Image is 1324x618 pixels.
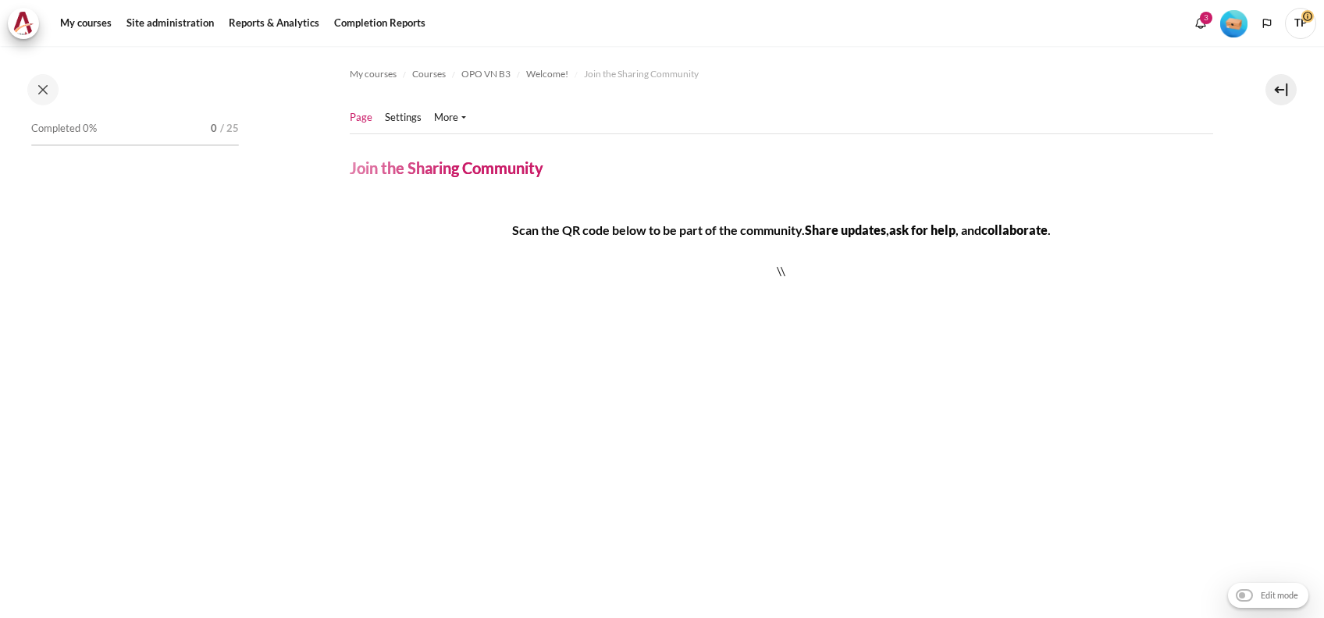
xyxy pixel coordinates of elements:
strong: ask for help [889,222,956,237]
a: Courses [412,65,446,83]
a: Completed 0% 0 / 25 [31,118,239,162]
a: Settings [385,110,422,126]
a: More [434,110,466,126]
span: Join the Sharing Community [584,67,699,81]
a: My courses [350,65,397,83]
h4: Scan the QR code below to be part of the community. [350,221,1213,240]
span: / 25 [220,121,239,137]
a: Completion Reports [329,8,431,39]
span: , [886,222,889,237]
a: My courses [55,8,117,39]
a: Join the Sharing Community [584,65,699,83]
span: . [1048,222,1051,237]
strong: collaborate [981,222,1048,237]
span: Courses [412,67,446,81]
a: Level #1 [1214,9,1254,37]
a: User menu [1285,8,1316,39]
a: Page [350,110,372,126]
img: Level #1 [1220,10,1247,37]
h4: Join the Sharing Community [350,158,543,178]
span: OPO VN B3 [461,67,511,81]
a: Architeck Architeck [8,8,47,39]
a: Welcome! [526,65,568,83]
span: TP [1285,8,1316,39]
p: \\ [350,261,1213,271]
div: 3 [1200,12,1212,24]
a: OPO VN B3 [461,65,511,83]
nav: Navigation bar [350,62,1213,87]
button: Languages [1255,12,1279,35]
span: My courses [350,67,397,81]
span: Welcome! [526,67,568,81]
span: Completed 0% [31,121,97,137]
a: Site administration [121,8,219,39]
div: Show notification window with 3 new notifications [1189,12,1212,35]
span: 0 [211,121,217,137]
div: Level #1 [1220,9,1247,37]
span: , and [956,222,981,237]
img: Architeck [12,12,34,35]
strong: Share updates [805,222,886,237]
a: Reports & Analytics [223,8,325,39]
